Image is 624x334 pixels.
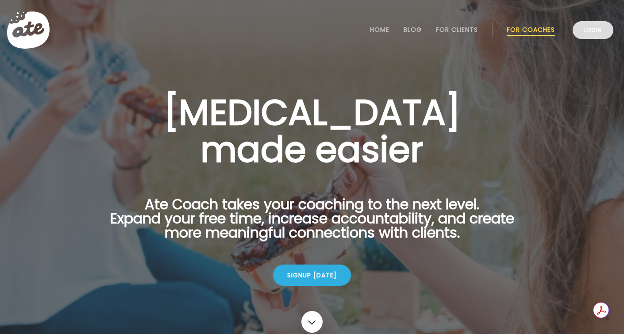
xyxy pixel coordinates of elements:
a: For Clients [436,26,478,33]
a: For Coaches [507,26,555,33]
div: Signup [DATE] [273,265,351,286]
a: Login [573,21,613,39]
h1: [MEDICAL_DATA] made easier [96,94,528,168]
p: Ate Coach takes your coaching to the next level. Expand your free time, increase accountability, ... [96,197,528,250]
a: Home [370,26,389,33]
a: Blog [404,26,422,33]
